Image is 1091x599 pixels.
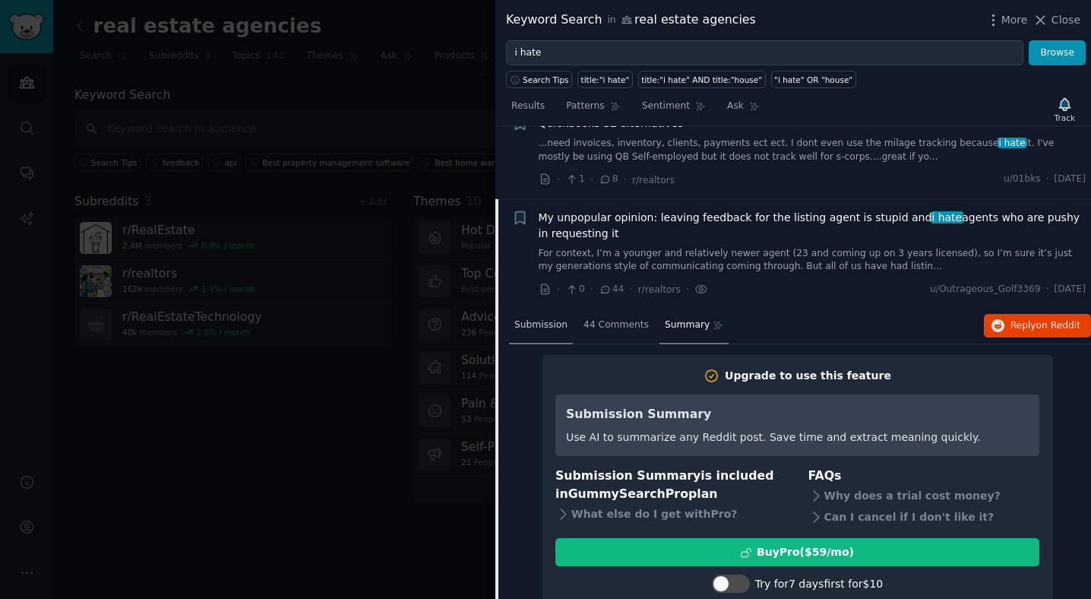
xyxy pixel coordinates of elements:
button: More [985,12,1028,28]
span: Patterns [566,100,604,113]
a: title:"i hate" AND title:"house" [638,71,766,88]
div: What else do I get with Pro ? [555,504,787,525]
button: Close [1032,12,1080,28]
span: u/Outrageous_Golf3369 [930,283,1041,296]
span: Ask [727,100,744,113]
input: Try a keyword related to your business [506,40,1023,66]
span: Sentiment [642,100,690,113]
a: Sentiment [637,94,711,125]
div: Keyword Search real estate agencies [506,11,756,30]
span: · [557,281,560,297]
a: Ask [722,94,765,125]
span: in [607,14,615,27]
span: · [686,281,689,297]
span: Close [1051,12,1080,28]
div: Track [1055,113,1075,123]
span: Submission [514,319,568,332]
span: · [1046,283,1049,296]
div: "i hate" OR "house" [774,74,852,85]
div: Buy Pro ($ 59 /mo ) [757,544,854,560]
span: GummySearch Pro [568,486,688,501]
a: "i hate" OR "house" [771,71,856,88]
a: For context, I’m a younger and relatively newer agent (23 and coming up on 3 years licensed), so ... [539,247,1086,274]
span: · [557,172,560,188]
span: · [590,281,593,297]
span: Reply [1010,319,1080,333]
span: 0 [565,283,584,296]
span: Results [511,100,545,113]
div: title:"i hate" AND title:"house" [641,74,762,85]
div: Can I cancel if I don't like it? [808,506,1040,528]
span: 44 Comments [583,319,649,332]
div: title:"i hate" [581,74,630,85]
span: [DATE] [1055,173,1086,186]
button: BuyPro($59/mo) [555,538,1039,566]
div: Use AI to summarize any Reddit post. Save time and extract meaning quickly. [566,429,981,445]
div: Upgrade to use this feature [725,368,891,384]
a: My unpopular opinion: leaving feedback for the listing agent is stupid andi hateagents who are pu... [539,210,1086,242]
button: Replyon Reddit [984,314,1091,338]
a: Patterns [561,94,625,125]
button: Browse [1029,40,1086,66]
h3: Submission Summary [566,405,981,424]
span: Summary [665,319,710,332]
span: r/realtors [638,284,681,295]
span: · [1046,173,1049,186]
button: Search Tips [506,71,572,88]
span: 44 [599,283,624,296]
a: Results [506,94,550,125]
a: ...need invoices, inventory, clients, payments ect ect. I dont even use the milage tracking becau... [539,137,1086,163]
span: on Reddit [1036,320,1080,331]
span: More [1001,12,1028,28]
span: My unpopular opinion: leaving feedback for the listing agent is stupid and agents who are pushy i... [539,210,1086,242]
span: u/01bks [1004,173,1041,186]
span: Search Tips [523,74,569,85]
span: · [629,281,632,297]
h3: Submission Summary is included in plan [555,467,787,504]
div: Why does a trial cost money? [808,485,1040,506]
span: · [624,172,627,188]
span: i hate [931,211,963,223]
a: title:"i hate" [577,71,633,88]
span: r/realtors [632,175,675,185]
span: · [590,172,593,188]
h3: FAQs [808,467,1040,486]
div: Try for 7 days first for $10 [755,576,883,592]
span: i hate [998,138,1026,148]
button: Track [1049,93,1080,125]
span: 1 [565,173,584,186]
span: 8 [599,173,618,186]
span: [DATE] [1055,283,1086,296]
